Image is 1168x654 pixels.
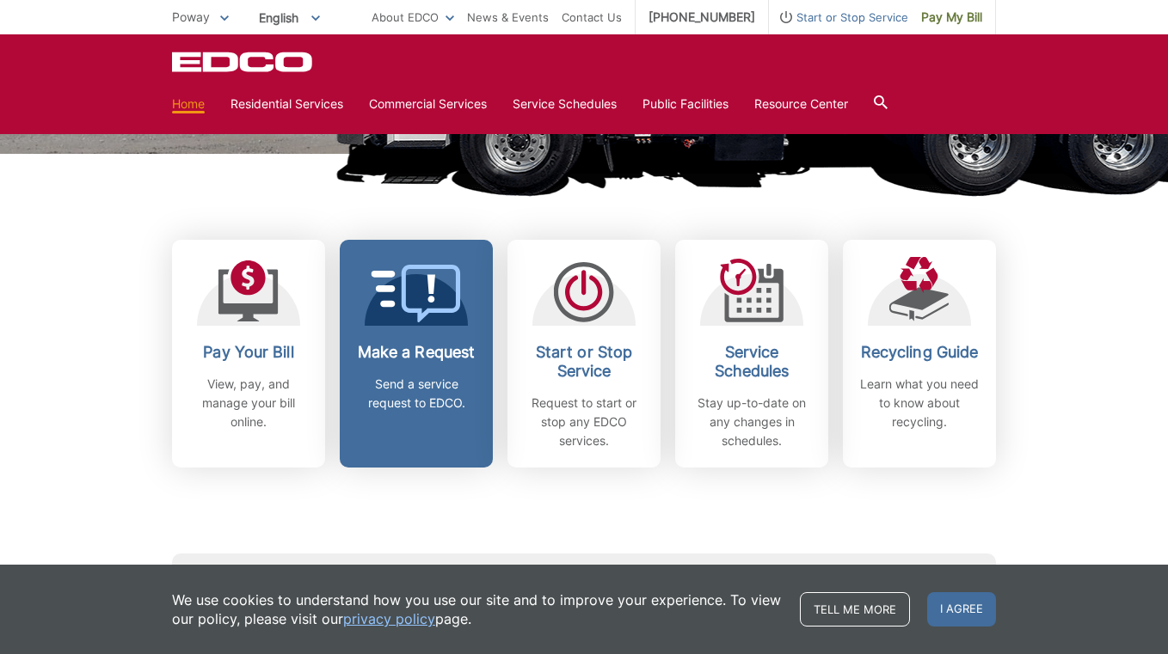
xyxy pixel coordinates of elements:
[185,343,312,362] h2: Pay Your Bill
[562,8,622,27] a: Contact Us
[800,592,910,626] a: Tell me more
[172,9,210,24] span: Poway
[246,3,333,32] span: English
[343,609,435,628] a: privacy policy
[172,240,325,468] a: Pay Your Bill View, pay, and manage your bill online.
[172,95,205,113] a: Home
[369,95,487,113] a: Commercial Services
[675,240,828,468] a: Service Schedules Stay up-to-date on any changes in schedules.
[231,95,343,113] a: Residential Services
[353,343,480,362] h2: Make a Request
[843,240,996,468] a: Recycling Guide Learn what you need to know about recycling.
[353,375,480,413] p: Send a service request to EDCO.
[754,95,848,113] a: Resource Center
[688,343,815,381] h2: Service Schedules
[520,343,648,381] h2: Start or Stop Service
[520,394,648,450] p: Request to start or stop any EDCO services.
[467,8,549,27] a: News & Events
[185,375,312,431] p: View, pay, and manage your bill online.
[688,394,815,450] p: Stay up-to-date on any changes in schedules.
[172,52,315,72] a: EDCD logo. Return to the homepage.
[513,95,617,113] a: Service Schedules
[172,590,783,628] p: We use cookies to understand how you use our site and to improve your experience. To view our pol...
[340,240,493,468] a: Make a Request Send a service request to EDCO.
[921,8,982,27] span: Pay My Bill
[642,95,728,113] a: Public Facilities
[372,8,454,27] a: About EDCO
